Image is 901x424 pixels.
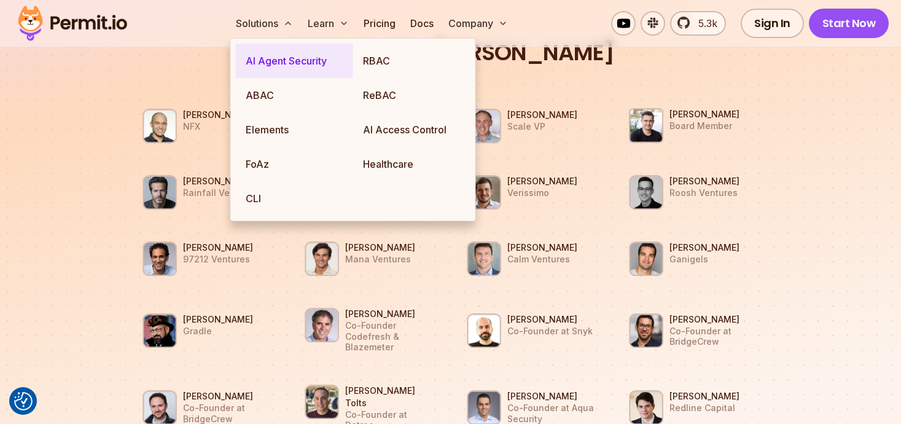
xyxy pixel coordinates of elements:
img: Shimon Tolts Co-Founder at Datree [305,385,339,419]
h3: [PERSON_NAME] [507,109,577,121]
a: AI Access Control [353,112,470,147]
p: Mana Ventures [345,254,415,265]
img: Permit logo [12,2,133,44]
button: Solutions [231,11,298,36]
a: CLI [236,181,353,216]
button: Learn [303,11,354,36]
a: 5.3k [670,11,726,36]
p: Co-Founder Codefresh & Blazemeter [345,320,443,353]
h3: [PERSON_NAME] [669,175,739,187]
img: Ivan Taranenko Roosh Ventures [629,175,663,210]
img: Zach Ginsburg Calm Ventures [467,241,501,276]
h3: [PERSON_NAME] [345,241,415,254]
h3: [PERSON_NAME] [507,241,577,254]
button: Company [443,11,513,36]
a: FoAz [236,147,353,181]
img: Asaf Cohen Board Member [629,108,663,144]
h3: [PERSON_NAME] Tolts [345,385,435,409]
p: Verissimo [507,187,577,198]
p: Co-Founder at Snyk [507,326,593,337]
h3: [PERSON_NAME] [183,241,253,254]
p: Rainfall Ventures [183,187,257,198]
button: Consent Preferences [14,392,33,410]
h3: [PERSON_NAME] [669,241,739,254]
a: Healthcare [353,147,470,181]
h3: [PERSON_NAME] [669,313,759,326]
a: Start Now [809,9,889,38]
p: 97212 Ventures [183,254,253,265]
a: Pricing [359,11,400,36]
p: Gradle [183,326,253,337]
span: 5.3k [691,16,717,31]
p: Roosh Ventures [669,187,739,198]
img: Eyal Bino 97212 Ventures [142,241,177,276]
img: Paul Grossinger Ganigels [629,241,663,276]
img: Danny Grander Co-Founder at Snyk [467,313,501,348]
h3: [PERSON_NAME] [669,390,739,402]
h3: [PERSON_NAME] [183,390,273,402]
img: Revisit consent button [14,392,33,410]
a: ReBAC [353,78,470,112]
img: Alex Oppenheimer Verissimo [467,175,501,210]
a: AI Agent Security [236,44,353,78]
p: Co-Founder at BridgeCrew [669,326,759,347]
a: ABAC [236,78,353,112]
img: Dan Benger Co-Founder Codefresh & Blazemeter [305,308,339,342]
h3: [PERSON_NAME] [507,175,577,187]
p: Ganigels [669,254,739,265]
a: RBAC [353,44,470,78]
img: Barak Schoster Co-Founder at BridgeCrew [629,313,663,348]
a: Docs [405,11,439,36]
p: Co-Founder at Aqua Security [507,402,597,424]
img: Gigi Levy Weiss NFX [142,109,177,143]
h3: [PERSON_NAME] [183,175,257,187]
h3: [PERSON_NAME] [183,313,253,326]
p: Calm Ventures [507,254,577,265]
img: Morgan Schwanke Mana Ventures [305,241,339,276]
p: Board Member [669,120,739,132]
img: Ariel Tseitlin Scale VP [467,109,501,143]
h3: [PERSON_NAME] [507,390,597,402]
h3: [PERSON_NAME] [183,109,253,121]
p: Scale VP [507,121,577,132]
p: NFX [183,121,253,132]
a: Elements [236,112,353,147]
h3: [PERSON_NAME] [507,313,593,326]
h3: [PERSON_NAME] [345,308,443,320]
p: Redline Capital [669,402,739,414]
h3: [PERSON_NAME] [669,108,739,120]
p: Co-Founder at BridgeCrew [183,402,273,424]
a: Sign In [741,9,804,38]
img: Baruch Sadogursky Gradle [142,313,177,348]
h2: Supported by [PERSON_NAME] [124,39,778,68]
img: Ron Rofe Rainfall Ventures [142,175,177,210]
